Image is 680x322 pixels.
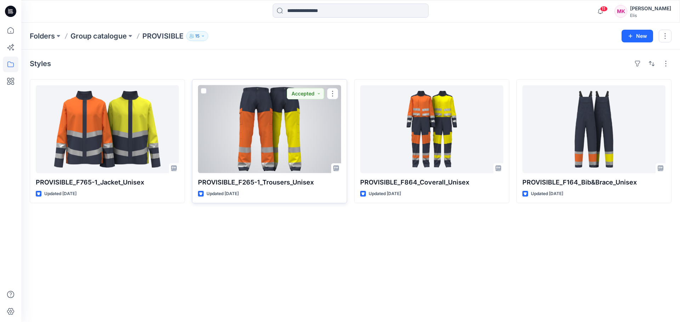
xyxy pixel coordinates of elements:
[195,32,199,40] p: 15
[600,6,608,12] span: 11
[614,5,627,18] div: MK
[36,85,179,173] a: PROVISIBLE_F765-1_Jacket_Unisex
[360,85,503,173] a: PROVISIBLE_F864_Coverall_Unisex
[142,31,183,41] p: PROVISIBLE
[198,85,341,173] a: PROVISIBLE_F265-1_Trousers_Unisex
[630,4,671,13] div: [PERSON_NAME]
[198,177,341,187] p: PROVISIBLE_F265-1_Trousers_Unisex
[522,177,665,187] p: PROVISIBLE_F164_Bib&Brace_Unisex
[44,190,76,198] p: Updated [DATE]
[622,30,653,42] button: New
[30,31,55,41] a: Folders
[186,31,208,41] button: 15
[36,177,179,187] p: PROVISIBLE_F765-1_Jacket_Unisex
[531,190,563,198] p: Updated [DATE]
[30,59,51,68] h4: Styles
[522,85,665,173] a: PROVISIBLE_F164_Bib&Brace_Unisex
[360,177,503,187] p: PROVISIBLE_F864_Coverall_Unisex
[630,13,671,18] div: Elis
[369,190,401,198] p: Updated [DATE]
[206,190,239,198] p: Updated [DATE]
[70,31,127,41] a: Group catalogue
